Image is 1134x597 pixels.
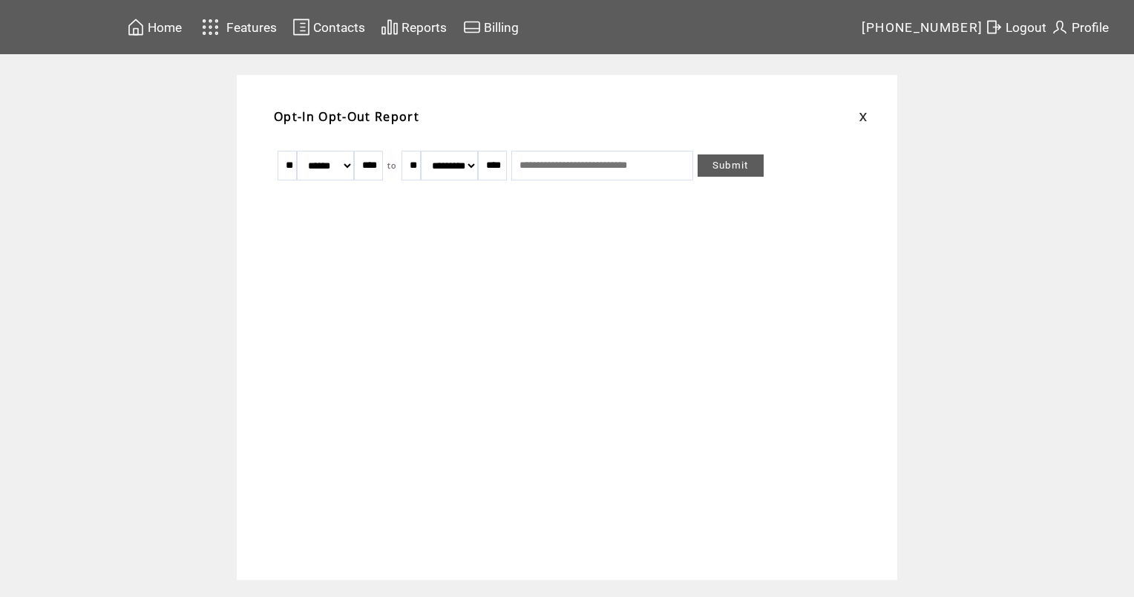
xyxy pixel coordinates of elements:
a: Features [195,13,279,42]
span: Home [148,20,182,35]
span: Opt-In Opt-Out Report [274,108,419,125]
img: features.svg [197,15,223,39]
img: home.svg [127,18,145,36]
a: Submit [698,154,764,177]
img: contacts.svg [292,18,310,36]
span: to [387,160,397,171]
a: Logout [983,16,1049,39]
span: Logout [1006,20,1046,35]
span: Reports [402,20,447,35]
img: creidtcard.svg [463,18,481,36]
a: Reports [378,16,449,39]
a: Home [125,16,184,39]
span: Profile [1072,20,1109,35]
a: Billing [461,16,521,39]
img: chart.svg [381,18,399,36]
a: Contacts [290,16,367,39]
img: profile.svg [1051,18,1069,36]
span: Contacts [313,20,365,35]
img: exit.svg [985,18,1003,36]
span: [PHONE_NUMBER] [862,20,983,35]
a: Profile [1049,16,1111,39]
span: Billing [484,20,519,35]
span: Features [226,20,277,35]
